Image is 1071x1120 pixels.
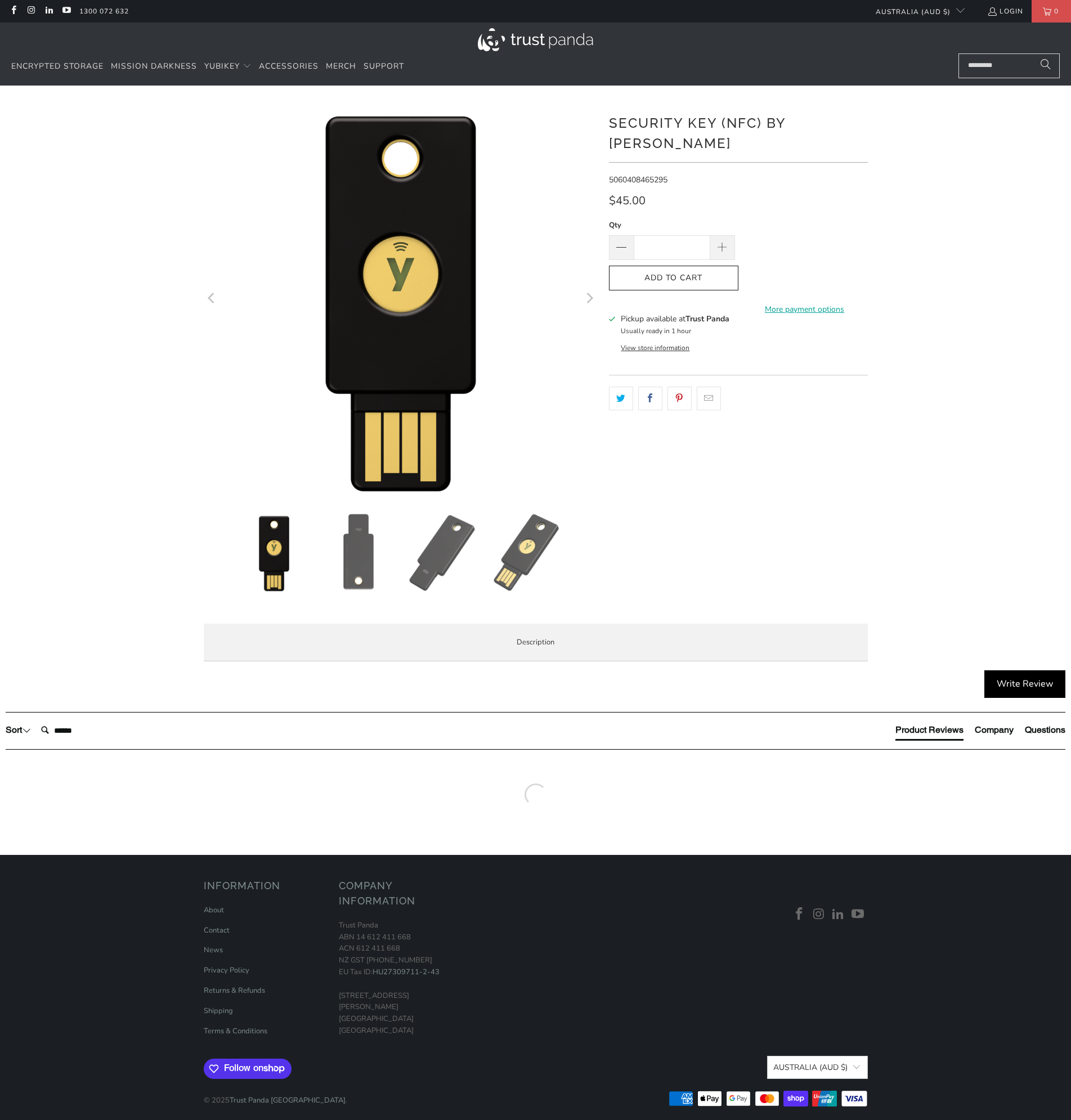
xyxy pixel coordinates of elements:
[609,174,667,185] span: 5060408465295
[11,61,104,71] span: Encrypted Storage
[111,53,197,80] a: Mission Darkness
[364,53,404,80] a: Support
[326,53,356,80] a: Merch
[204,985,265,996] a: Returns & Refunds
[621,313,729,325] h3: Pickup available at
[685,313,729,324] b: Trust Panda
[44,7,53,16] a: Trust Panda Australia on LinkedIn
[810,907,827,922] a: Trust Panda Australia on Instagram
[958,53,1060,78] input: Search...
[609,266,738,291] button: Add to Cart
[230,1095,346,1105] a: Trust Panda [GEOGRAPHIC_DATA]
[319,513,398,592] img: Security Key (NFC) by Yubico - Trust Panda
[697,387,721,410] a: Email this to a friend
[11,53,104,80] a: Encrypted Storage
[609,387,633,410] a: Share this on Twitter
[204,102,598,496] a: Security Key (NFC) by Yubico - Trust Panda
[6,724,31,736] div: Sort
[895,724,1065,746] div: Reviews Tabs
[26,7,35,16] a: Trust Panda Australia on Instagram
[204,905,224,915] a: About
[204,1026,267,1036] a: Terms & Conditions
[895,724,964,736] div: Product Reviews
[373,967,440,977] a: HU27309711-2-43
[1032,53,1060,78] button: Search
[203,102,221,496] button: Previous
[621,343,689,352] button: View store information
[609,219,735,231] label: Qty
[621,326,691,335] small: Usually ready in 1 hour
[79,5,129,17] a: 1300 072 632
[204,61,240,71] span: YubiKey
[204,925,230,935] a: Contact
[204,945,223,955] a: News
[1025,724,1065,736] div: Questions
[767,1056,867,1079] button: Australia (AUD $)
[987,5,1023,17] a: Login
[339,920,463,1037] p: Trust Panda ABN 14 612 411 668 ACN 612 411 668 NZ GST [PHONE_NUMBER] EU Tax ID: [STREET_ADDRESS][...
[478,28,593,51] img: Trust Panda Australia
[984,670,1065,698] div: Write Review
[791,907,808,922] a: Trust Panda Australia on Facebook
[204,965,249,975] a: Privacy Policy
[404,513,482,592] img: Security Key (NFC) by Yubico - Trust Panda
[11,53,404,80] nav: Translation missing: en.navigation.header.main_nav
[850,907,867,922] a: Trust Panda Australia on YouTube
[638,387,662,410] a: Share this on Facebook
[326,61,356,71] span: Merch
[235,513,313,592] img: Security Key (NFC) by Yubico - Trust Panda
[8,7,18,16] a: Trust Panda Australia on Facebook
[667,387,692,410] a: Share this on Pinterest
[204,624,868,661] label: Description
[259,61,319,71] span: Accessories
[111,61,197,71] span: Mission Darkness
[742,303,868,316] a: More payment options
[204,1083,347,1106] p: © 2025 .
[37,719,127,742] input: Search
[259,53,319,80] a: Accessories
[609,111,868,154] h1: Security Key (NFC) by [PERSON_NAME]
[830,907,847,922] a: Trust Panda Australia on LinkedIn
[204,53,252,80] summary: YubiKey
[621,274,727,283] span: Add to Cart
[204,1006,233,1016] a: Shipping
[488,513,567,592] img: Security Key (NFC) by Yubico - Trust Panda
[580,102,598,496] button: Next
[975,724,1014,736] div: Company
[61,7,71,16] a: Trust Panda Australia on YouTube
[609,193,646,208] span: $45.00
[364,61,404,71] span: Support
